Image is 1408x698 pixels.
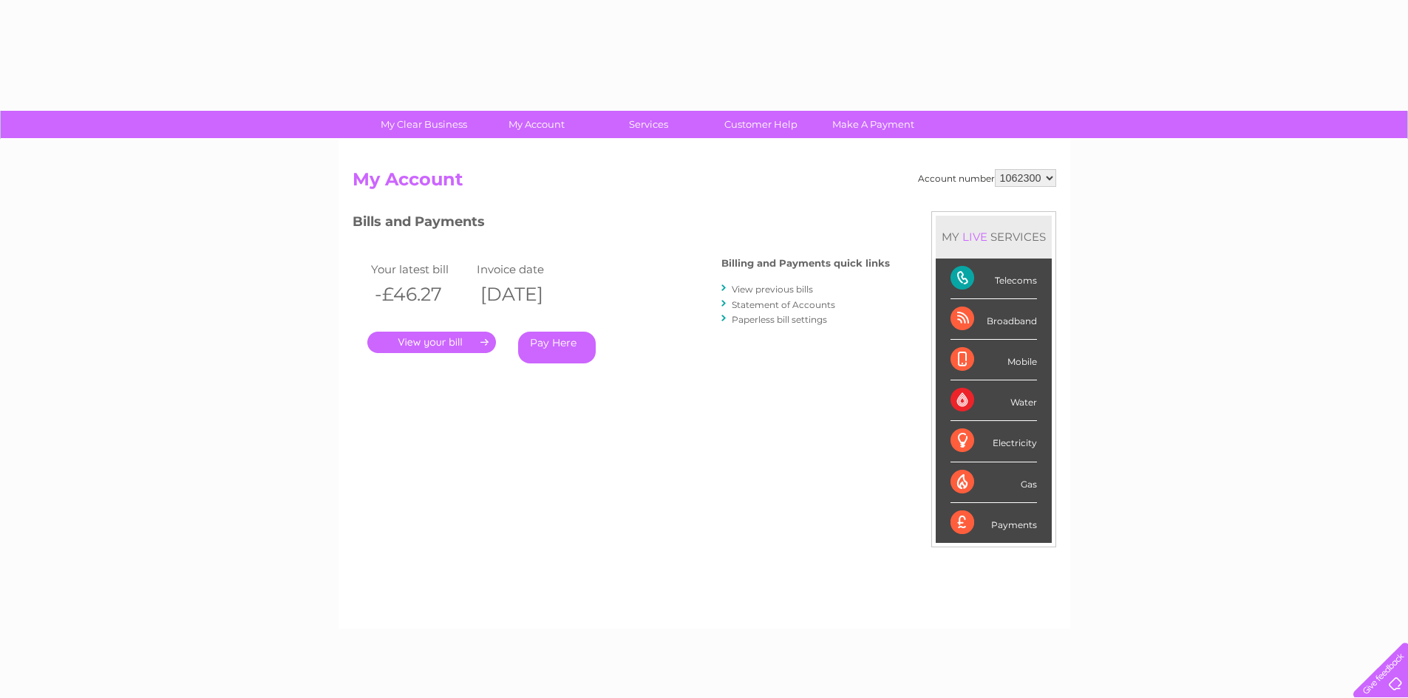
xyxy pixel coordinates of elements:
h3: Bills and Payments [353,211,890,237]
td: Your latest bill [367,259,474,279]
h4: Billing and Payments quick links [721,258,890,269]
a: . [367,332,496,353]
div: LIVE [959,230,990,244]
div: Electricity [950,421,1037,462]
a: Paperless bill settings [732,314,827,325]
a: View previous bills [732,284,813,295]
a: Statement of Accounts [732,299,835,310]
div: Account number [918,169,1056,187]
a: Customer Help [700,111,822,138]
a: My Clear Business [363,111,485,138]
a: My Account [475,111,597,138]
th: -£46.27 [367,279,474,309]
th: [DATE] [473,279,579,309]
a: Services [588,111,710,138]
div: Telecoms [950,259,1037,299]
a: Make A Payment [812,111,934,138]
div: Mobile [950,340,1037,380]
td: Invoice date [473,259,579,279]
div: Water [950,380,1037,421]
div: Gas [950,462,1037,503]
a: Pay Here [518,332,596,363]
div: MY SERVICES [936,216,1052,258]
div: Broadband [950,299,1037,340]
h2: My Account [353,169,1056,197]
div: Payments [950,503,1037,543]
